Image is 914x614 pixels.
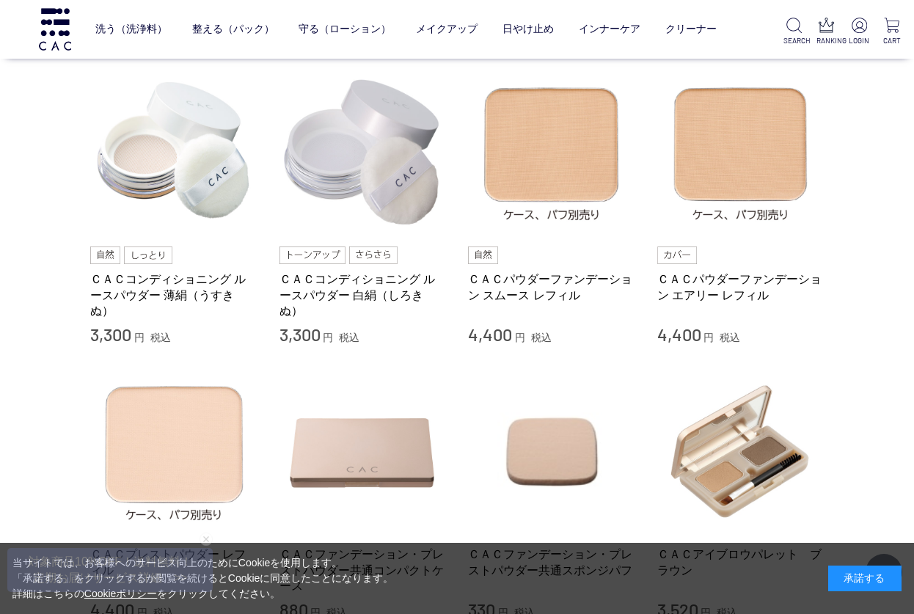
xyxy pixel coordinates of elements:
img: 自然 [468,246,498,264]
img: ＣＡＣパウダーファンデーション スムース レフィル [468,68,635,235]
img: ＣＡＣファンデーション・プレストパウダー共通コンパクトケース [279,368,447,536]
a: インナーケア [579,11,640,47]
img: ＣＡＣパウダーファンデーション エアリー レフィル [657,68,825,235]
span: 3,300 [90,324,131,345]
span: 円 [323,332,333,343]
a: メイクアップ [416,11,478,47]
img: 自然 [90,246,120,264]
span: 税込 [720,332,740,343]
span: 円 [703,332,714,343]
a: CART [881,18,902,46]
img: ＣＡＣアイブロウパレット ブラウン [657,368,825,536]
a: 洗う（洗浄料） [95,11,167,47]
a: LOGIN [849,18,870,46]
img: ＣＡＣプレストパウダー レフィル [90,368,257,536]
div: 承諾する [828,566,902,591]
a: ＣＡＣコンディショニング ルースパウダー 白絹（しろきぬ） [279,271,447,318]
a: 整える（パック） [192,11,274,47]
p: CART [881,35,902,46]
span: 円 [515,332,525,343]
a: ＣＡＣパウダーファンデーション エアリー レフィル [657,271,825,303]
p: LOGIN [849,35,870,46]
span: 3,300 [279,324,321,345]
a: クリーナー [665,11,717,47]
p: RANKING [816,35,838,46]
span: 税込 [531,332,552,343]
img: しっとり [124,246,172,264]
a: SEARCH [783,18,805,46]
img: ＣＡＣファンデーション・プレストパウダー共通スポンジパフ [468,368,635,536]
a: RANKING [816,18,838,46]
img: ＣＡＣコンディショニング ルースパウダー 白絹（しろきぬ） [279,68,447,235]
span: 4,400 [657,324,701,345]
a: ＣＡＣパウダーファンデーション スムース レフィル [468,271,635,303]
span: 税込 [150,332,171,343]
a: 守る（ローション） [299,11,391,47]
span: 税込 [339,332,359,343]
p: SEARCH [783,35,805,46]
img: ＣＡＣコンディショニング ルースパウダー 薄絹（うすきぬ） [90,68,257,235]
span: 円 [134,332,145,343]
a: 日やけ止め [502,11,554,47]
img: トーンアップ [279,246,346,264]
img: カバー [657,246,697,264]
img: logo [37,8,73,50]
span: 4,400 [468,324,512,345]
a: ＣＡＣコンディショニング ルースパウダー 薄絹（うすきぬ） [90,271,257,318]
img: さらさら [349,246,398,264]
